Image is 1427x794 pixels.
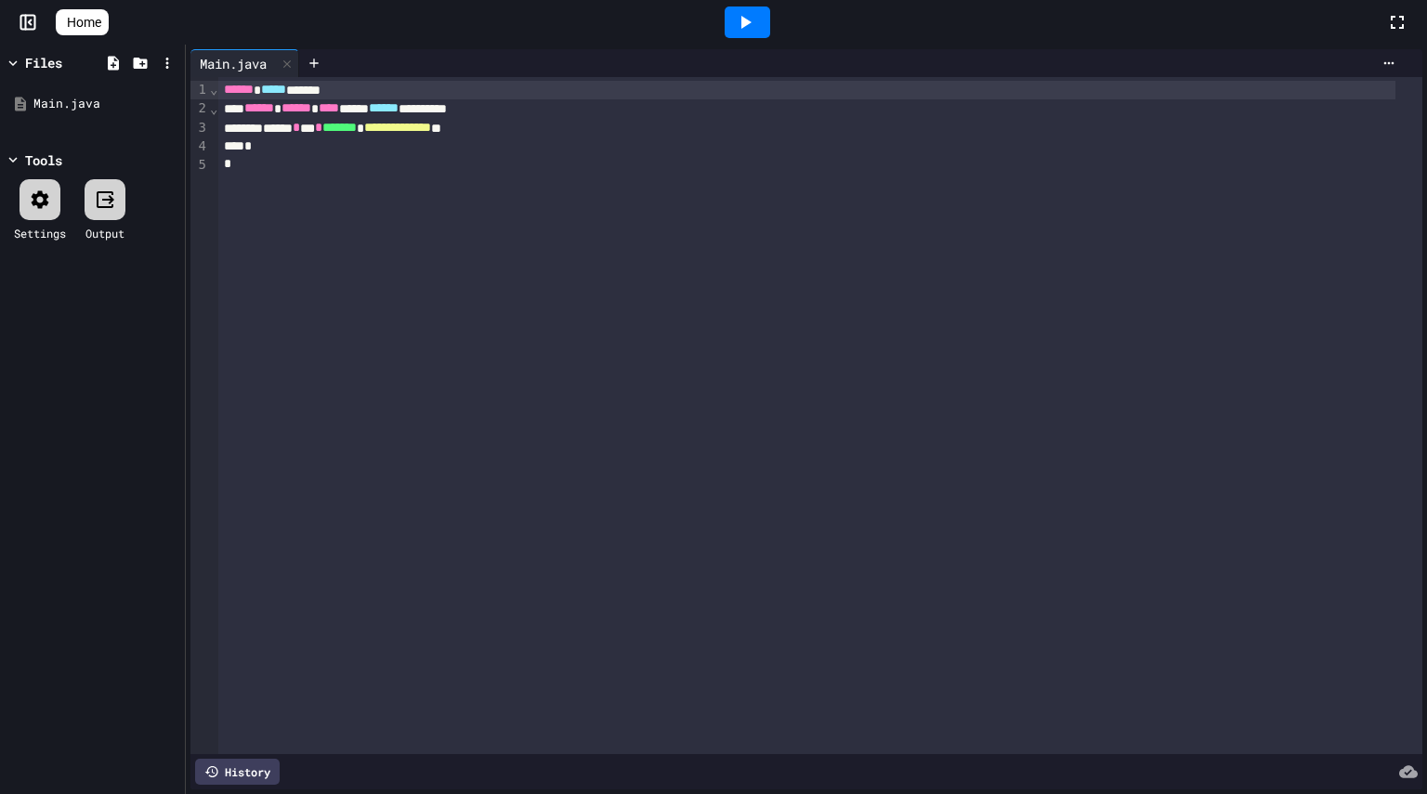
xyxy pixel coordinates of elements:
[190,54,276,73] div: Main.java
[33,95,178,113] div: Main.java
[209,101,218,116] span: Fold line
[14,225,66,241] div: Settings
[190,119,209,137] div: 3
[25,150,62,170] div: Tools
[190,81,209,99] div: 1
[195,759,280,785] div: History
[190,156,209,175] div: 5
[190,137,209,156] div: 4
[67,13,101,32] span: Home
[190,49,299,77] div: Main.java
[85,225,124,241] div: Output
[190,99,209,118] div: 2
[209,82,218,97] span: Fold line
[56,9,109,35] a: Home
[25,53,62,72] div: Files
